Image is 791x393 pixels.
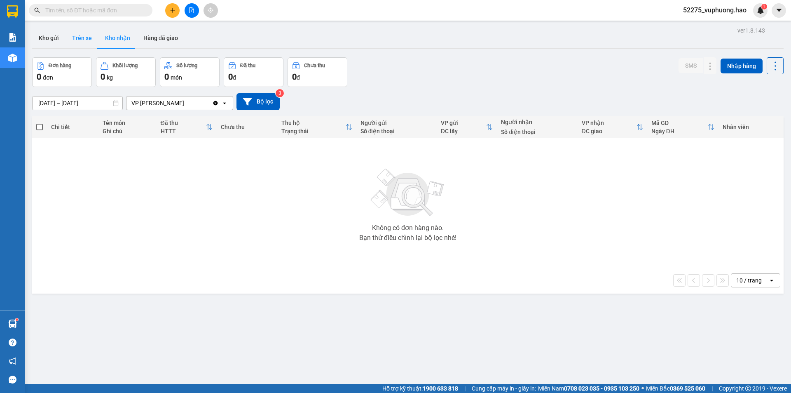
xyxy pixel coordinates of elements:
span: đ [297,74,300,81]
div: Người gửi [360,120,433,126]
span: Cung cấp máy in - giấy in: [472,384,536,393]
div: Nhân viên [723,124,779,130]
button: plus [165,3,180,18]
div: Đã thu [161,120,206,126]
div: Không có đơn hàng nào. [372,225,444,231]
div: Mã GD [651,120,708,126]
div: Số lượng [176,63,197,68]
th: Toggle SortBy [578,116,647,138]
sup: 3 [276,89,284,97]
span: question-circle [9,339,16,346]
div: Chưa thu [221,124,273,130]
strong: 1900 633 818 [423,385,458,392]
span: 52275_vuphuong.hao [676,5,753,15]
button: Bộ lọc [236,93,280,110]
div: HTTT [161,128,206,134]
div: Đơn hàng [49,63,71,68]
button: aim [204,3,218,18]
input: Tìm tên, số ĐT hoặc mã đơn [45,6,143,15]
div: Ghi chú [103,128,152,134]
button: Kho gửi [32,28,66,48]
span: file-add [189,7,194,13]
div: 10 / trang [736,276,762,285]
img: warehouse-icon [8,320,17,328]
button: Nhập hàng [721,59,763,73]
span: 0 [101,72,105,82]
button: file-add [185,3,199,18]
div: Chi tiết [51,124,94,130]
div: Khối lượng [112,63,138,68]
span: đ [233,74,236,81]
button: Trên xe [66,28,98,48]
th: Toggle SortBy [437,116,497,138]
div: ĐC giao [582,128,637,134]
svg: open [221,100,228,106]
span: Miền Nam [538,384,639,393]
th: Toggle SortBy [157,116,217,138]
button: Kho nhận [98,28,137,48]
span: plus [170,7,176,13]
span: 1 [763,4,765,9]
span: 0 [37,72,41,82]
th: Toggle SortBy [277,116,356,138]
li: 26 Phó Cơ Điều, Phường 12 [77,20,344,31]
li: Hotline: 02839552959 [77,31,344,41]
img: solution-icon [8,33,17,42]
span: copyright [745,386,751,391]
span: 0 [228,72,233,82]
button: Đơn hàng0đơn [32,57,92,87]
img: icon-new-feature [757,7,764,14]
span: search [34,7,40,13]
div: Tên món [103,120,152,126]
input: Select a date range. [33,96,122,110]
div: Ngày ĐH [651,128,708,134]
span: món [171,74,182,81]
svg: Clear value [212,100,219,106]
button: Đã thu0đ [224,57,283,87]
span: caret-down [775,7,783,14]
img: svg+xml;base64,PHN2ZyBjbGFzcz0ibGlzdC1wbHVnX19zdmciIHhtbG5zPSJodHRwOi8vd3d3LnczLm9yZy8yMDAwL3N2Zy... [367,164,449,221]
span: | [464,384,466,393]
span: aim [208,7,213,13]
div: Người nhận [501,119,573,125]
input: Selected VP Gành Hào. [185,99,186,107]
div: Bạn thử điều chỉnh lại bộ lọc nhé! [359,235,456,241]
button: Khối lượng0kg [96,57,156,87]
b: GỬI : VP [PERSON_NAME] [10,60,144,73]
div: Trạng thái [281,128,346,134]
div: Số điện thoại [501,129,573,135]
span: | [711,384,713,393]
sup: 1 [16,318,18,321]
div: ver 1.8.143 [737,26,765,35]
span: Hỗ trợ kỹ thuật: [382,384,458,393]
div: Đã thu [240,63,255,68]
strong: 0708 023 035 - 0935 103 250 [564,385,639,392]
div: VP nhận [582,120,637,126]
div: ĐC lấy [441,128,487,134]
button: caret-down [772,3,786,18]
button: Chưa thu0đ [288,57,347,87]
span: Miền Bắc [646,384,705,393]
div: Chưa thu [304,63,325,68]
button: SMS [679,58,703,73]
span: kg [107,74,113,81]
span: ⚪️ [641,387,644,390]
div: VP [PERSON_NAME] [131,99,184,107]
div: Thu hộ [281,120,346,126]
span: notification [9,357,16,365]
strong: 0369 525 060 [670,385,705,392]
span: message [9,376,16,384]
sup: 1 [761,4,767,9]
span: đơn [43,74,53,81]
svg: open [768,277,775,284]
span: 0 [292,72,297,82]
div: VP gửi [441,120,487,126]
img: warehouse-icon [8,54,17,62]
button: Số lượng0món [160,57,220,87]
img: logo-vxr [7,5,18,18]
img: logo.jpg [10,10,51,52]
button: Hàng đã giao [137,28,185,48]
th: Toggle SortBy [647,116,718,138]
span: 0 [164,72,169,82]
div: Số điện thoại [360,128,433,134]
